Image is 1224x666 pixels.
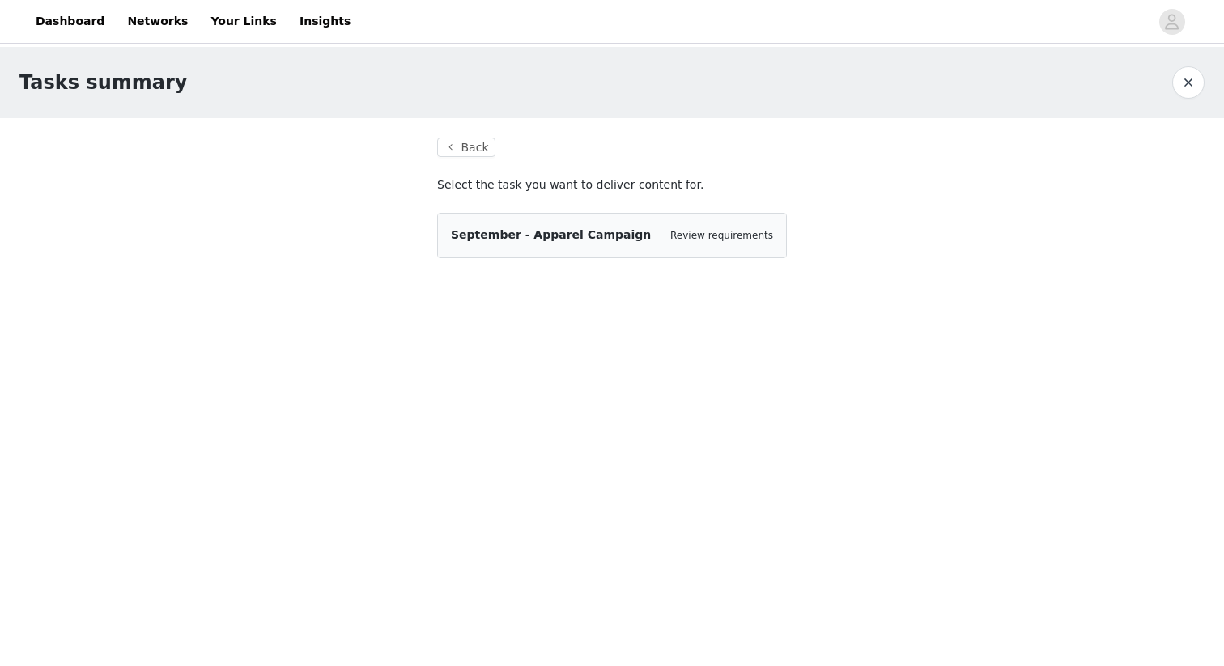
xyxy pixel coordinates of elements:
p: Select the task you want to deliver content for. [437,176,787,193]
a: Insights [290,3,360,40]
a: Networks [117,3,198,40]
div: avatar [1164,9,1179,35]
a: Review requirements [670,230,773,241]
span: September - Apparel Campaign [451,228,651,241]
h1: Tasks summary [19,68,187,97]
button: Back [437,138,495,157]
a: Dashboard [26,3,114,40]
a: Your Links [201,3,287,40]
